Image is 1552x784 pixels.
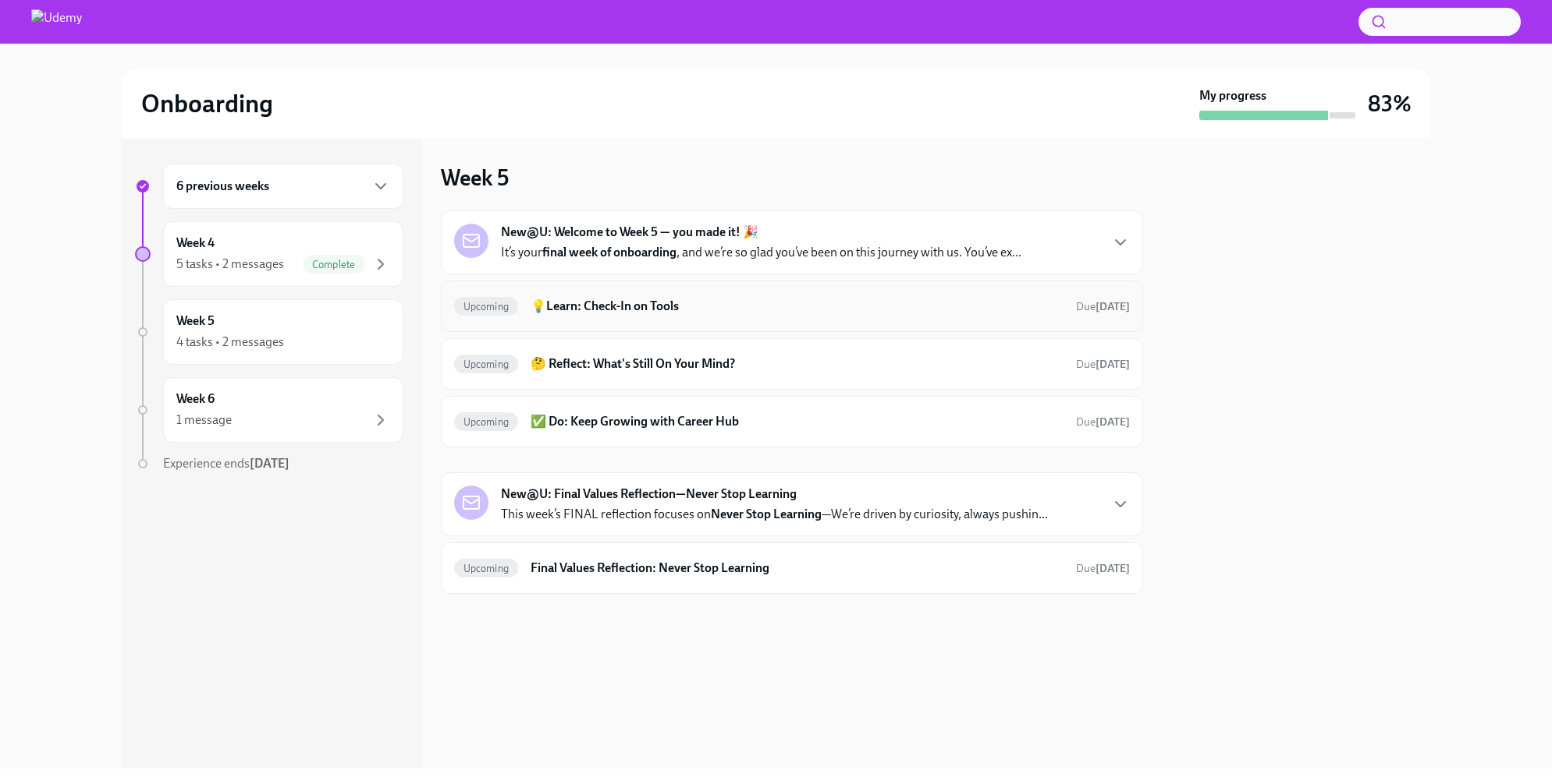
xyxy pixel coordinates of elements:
[176,256,284,273] div: 5 tasks • 2 messages
[303,259,365,270] span: Complete
[454,358,519,370] span: Upcoming
[135,299,403,365] a: Week 54 tasks • 2 messages
[176,178,269,195] h6: 6 previous weeks
[176,411,232,429] div: 1 message
[1076,300,1130,313] span: Due
[250,456,289,471] strong: [DATE]
[542,245,677,260] strong: final week of onboarding
[531,560,1063,577] h6: Final Values Reflection: Never Stop Learning
[176,313,215,330] h6: Week 5
[1076,357,1130,372] span: October 11th, 2025 11:00
[531,298,1063,315] h6: 💡Learn: Check-In on Tools
[454,556,1130,581] a: UpcomingFinal Values Reflection: Never Stop LearningDue[DATE]
[454,294,1130,319] a: Upcoming💡Learn: Check-In on ToolsDue[DATE]
[1076,562,1130,575] span: Due
[454,416,519,428] span: Upcoming
[501,224,758,241] strong: New@U: Welcome to Week 5 — you made it! 🎉
[1076,299,1130,314] span: October 11th, 2025 11:00
[163,164,403,209] div: 6 previous weeks
[1096,415,1130,429] strong: [DATE]
[163,456,289,471] span: Experience ends
[454,301,519,313] span: Upcoming
[176,235,215,252] h6: Week 4
[454,563,519,574] span: Upcoming
[1096,300,1130,313] strong: [DATE]
[1076,415,1130,429] span: October 11th, 2025 11:00
[1076,358,1130,371] span: Due
[454,351,1130,376] a: Upcoming🤔 Reflect: What's Still On Your Mind?Due[DATE]
[1076,561,1130,576] span: October 13th, 2025 11:00
[531,413,1063,430] h6: ✅ Do: Keep Growing with Career Hub
[441,164,509,192] h3: Week 5
[501,486,797,503] strong: New@U: Final Values Reflection—Never Stop Learning
[1368,90,1412,118] h3: 83%
[1096,358,1130,371] strong: [DATE]
[176,334,284,351] div: 4 tasks • 2 messages
[501,506,1048,523] p: This week’s FINAL reflection focuses on —We’re driven by curiosity, always pushin...
[1096,562,1130,575] strong: [DATE]
[1199,87,1266,104] strong: My progress
[1076,415,1130,429] span: Due
[176,390,215,408] h6: Week 6
[141,88,273,119] h2: Onboarding
[135,377,403,443] a: Week 61 message
[531,355,1063,373] h6: 🤔 Reflect: What's Still On Your Mind?
[454,409,1130,434] a: Upcoming✅ Do: Keep Growing with Career HubDue[DATE]
[711,507,822,521] strong: Never Stop Learning
[31,9,82,34] img: Udemy
[135,221,403,287] a: Week 45 tasks • 2 messagesComplete
[501,244,1021,261] p: It’s your , and we’re so glad you’ve been on this journey with us. You’ve ex...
